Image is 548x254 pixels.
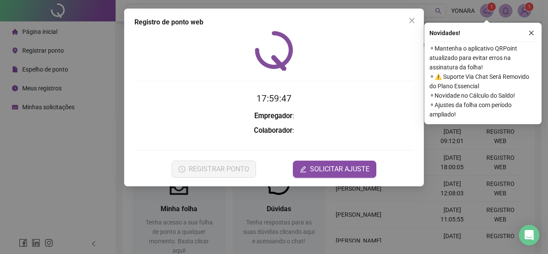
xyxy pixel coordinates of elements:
[429,44,536,72] span: ⚬ Mantenha o aplicativo QRPoint atualizado para evitar erros na assinatura da folha!
[134,125,414,136] h3: :
[134,17,414,27] div: Registro de ponto web
[254,112,292,120] strong: Empregador
[310,164,369,174] span: SOLICITAR AJUSTE
[254,126,292,134] strong: Colaborador
[293,161,376,178] button: editSOLICITAR AJUSTE
[408,17,415,24] span: close
[429,72,536,91] span: ⚬ ⚠️ Suporte Via Chat Será Removido do Plano Essencial
[528,30,534,36] span: close
[134,111,414,122] h3: :
[429,91,536,100] span: ⚬ Novidade no Cálculo do Saldo!
[519,225,539,245] div: Open Intercom Messenger
[172,161,256,178] button: REGISTRAR PONTO
[429,28,460,38] span: Novidades !
[255,31,293,71] img: QRPoint
[300,166,307,173] span: edit
[405,14,419,27] button: Close
[256,93,292,104] time: 17:59:47
[429,100,536,119] span: ⚬ Ajustes da folha com período ampliado!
